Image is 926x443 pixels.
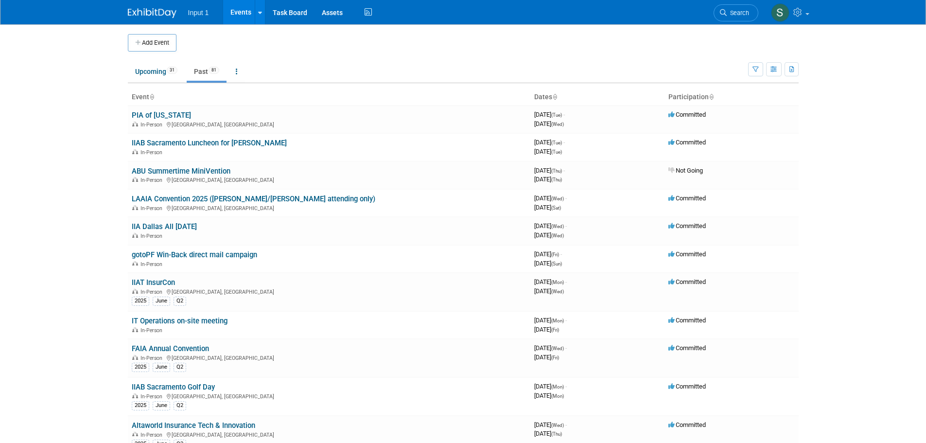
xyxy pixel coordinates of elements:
[167,67,177,74] span: 31
[534,260,562,267] span: [DATE]
[534,287,564,295] span: [DATE]
[132,289,138,294] img: In-Person Event
[771,3,789,22] img: Susan Stout
[534,392,564,399] span: [DATE]
[140,432,165,438] span: In-Person
[132,287,526,295] div: [GEOGRAPHIC_DATA], [GEOGRAPHIC_DATA]
[551,177,562,182] span: (Thu)
[140,122,165,128] span: In-Person
[551,355,559,360] span: (Fri)
[534,204,561,211] span: [DATE]
[534,148,562,155] span: [DATE]
[140,233,165,239] span: In-Person
[551,149,562,155] span: (Tue)
[132,120,526,128] div: [GEOGRAPHIC_DATA], [GEOGRAPHIC_DATA]
[132,139,287,147] a: IIAB Sacramento Luncheon for [PERSON_NAME]
[551,327,559,333] span: (Fri)
[668,111,706,118] span: Committed
[668,250,706,258] span: Committed
[140,205,165,212] span: In-Person
[140,393,165,400] span: In-Person
[534,250,562,258] span: [DATE]
[132,261,138,266] img: In-Person Event
[552,93,557,101] a: Sort by Start Date
[668,167,703,174] span: Not Going
[534,383,567,390] span: [DATE]
[551,122,564,127] span: (Wed)
[534,430,562,437] span: [DATE]
[551,280,564,285] span: (Mon)
[565,344,567,352] span: -
[551,252,559,257] span: (Fri)
[132,297,149,305] div: 2025
[534,222,567,230] span: [DATE]
[174,363,186,372] div: Q2
[132,278,175,287] a: IIAT InsurCon
[534,176,562,183] span: [DATE]
[132,317,227,325] a: IT Operations on-site meeting
[132,344,209,353] a: FAIA Annual Convention
[668,383,706,390] span: Committed
[551,318,564,323] span: (Mon)
[140,289,165,295] span: In-Person
[668,222,706,230] span: Committed
[132,383,215,391] a: IIAB Sacramento Golf Day
[132,233,138,238] img: In-Person Event
[128,8,176,18] img: ExhibitDay
[714,4,758,21] a: Search
[534,317,567,324] span: [DATE]
[534,421,567,428] span: [DATE]
[132,363,149,372] div: 2025
[551,393,564,399] span: (Mon)
[534,111,565,118] span: [DATE]
[563,167,565,174] span: -
[188,9,209,17] span: Input 1
[132,195,375,203] a: LAAIA Convention 2025 ([PERSON_NAME]/[PERSON_NAME] attending only)
[534,326,559,333] span: [DATE]
[534,354,559,361] span: [DATE]
[551,423,564,428] span: (Wed)
[174,297,186,305] div: Q2
[153,401,170,410] div: June
[140,261,165,267] span: In-Person
[551,168,562,174] span: (Thu)
[668,139,706,146] span: Committed
[563,111,565,118] span: -
[132,250,257,259] a: gotoPF Win-Back direct mail campaign
[565,195,567,202] span: -
[551,431,562,437] span: (Thu)
[551,224,564,229] span: (Wed)
[709,93,714,101] a: Sort by Participation Type
[563,139,565,146] span: -
[128,34,176,52] button: Add Event
[551,112,562,118] span: (Tue)
[668,278,706,285] span: Committed
[668,317,706,324] span: Committed
[530,89,664,106] th: Dates
[132,392,526,400] div: [GEOGRAPHIC_DATA], [GEOGRAPHIC_DATA]
[551,346,564,351] span: (Wed)
[664,89,799,106] th: Participation
[132,421,255,430] a: Altaworld Insurance Tech & Innovation
[551,140,562,145] span: (Tue)
[534,139,565,146] span: [DATE]
[132,177,138,182] img: In-Person Event
[551,233,564,238] span: (Wed)
[132,149,138,154] img: In-Person Event
[128,89,530,106] th: Event
[668,344,706,352] span: Committed
[209,67,219,74] span: 81
[565,421,567,428] span: -
[534,344,567,352] span: [DATE]
[140,355,165,361] span: In-Person
[551,384,564,390] span: (Mon)
[534,278,567,285] span: [DATE]
[534,195,567,202] span: [DATE]
[565,383,567,390] span: -
[534,120,564,127] span: [DATE]
[132,430,526,438] div: [GEOGRAPHIC_DATA], [GEOGRAPHIC_DATA]
[132,355,138,360] img: In-Person Event
[128,62,185,81] a: Upcoming31
[534,167,565,174] span: [DATE]
[174,401,186,410] div: Q2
